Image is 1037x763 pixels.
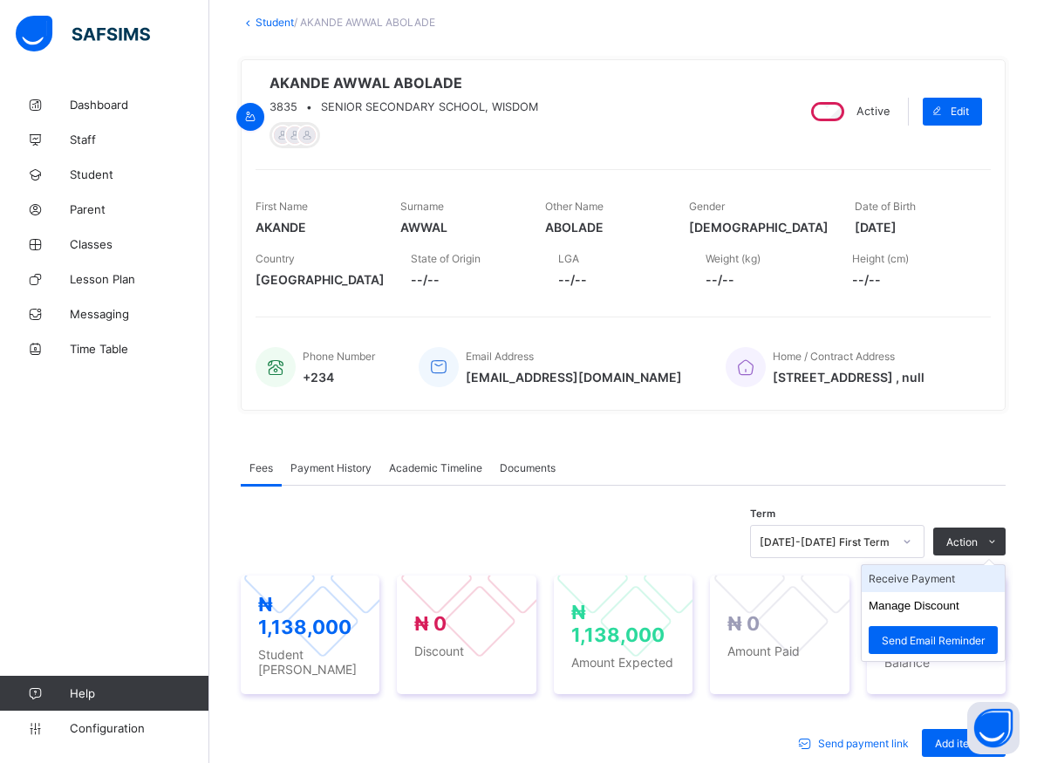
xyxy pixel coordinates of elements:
[389,461,482,474] span: Academic Timeline
[946,535,978,548] span: Action
[70,342,209,356] span: Time Table
[855,200,916,213] span: Date of Birth
[321,100,538,113] span: SENIOR SECONDARY SCHOOL, WISDOM
[935,737,978,750] span: Add item
[773,350,895,363] span: Home / Contract Address
[411,252,481,265] span: State of Origin
[545,200,604,213] span: Other Name
[70,307,209,321] span: Messaging
[70,686,208,700] span: Help
[258,647,362,677] span: Student [PERSON_NAME]
[852,252,909,265] span: Height (cm)
[727,644,831,658] span: Amount Paid
[400,200,444,213] span: Surname
[70,133,209,146] span: Staff
[249,461,273,474] span: Fees
[269,100,297,113] span: 3835
[269,100,538,113] div: •
[256,200,308,213] span: First Name
[558,272,679,287] span: --/--
[269,74,538,92] span: AKANDE AWWAL ABOLADE
[571,655,675,670] span: Amount Expected
[689,220,829,235] span: [DEMOGRAPHIC_DATA]
[852,272,973,287] span: --/--
[16,16,150,52] img: safsims
[258,593,351,638] span: ₦ 1,138,000
[414,644,518,658] span: Discount
[750,508,775,520] span: Term
[706,252,761,265] span: Weight (kg)
[303,370,375,385] span: +234
[571,601,665,646] span: ₦ 1,138,000
[303,350,375,363] span: Phone Number
[856,105,890,118] span: Active
[689,200,725,213] span: Gender
[70,202,209,216] span: Parent
[70,167,209,181] span: Student
[882,634,985,647] span: Send Email Reminder
[414,612,447,635] span: ₦ 0
[862,592,1005,619] li: dropdown-list-item-text-1
[760,535,892,548] div: [DATE]-[DATE] First Term
[545,220,664,235] span: ABOLADE
[773,370,924,385] span: [STREET_ADDRESS] , null
[951,105,969,118] span: Edit
[294,16,435,29] span: / AKANDE AWWAL ABOLADE
[256,16,294,29] a: Student
[884,655,988,670] span: Balance
[256,220,374,235] span: AKANDE
[411,272,532,287] span: --/--
[256,272,385,287] span: [GEOGRAPHIC_DATA]
[967,702,1020,754] button: Open asap
[256,252,295,265] span: Country
[400,220,519,235] span: AWWAL
[727,612,760,635] span: ₦ 0
[466,350,534,363] span: Email Address
[706,272,827,287] span: --/--
[70,272,209,286] span: Lesson Plan
[862,565,1005,592] li: dropdown-list-item-text-0
[862,619,1005,661] li: dropdown-list-item-text-2
[70,721,208,735] span: Configuration
[466,370,682,385] span: [EMAIL_ADDRESS][DOMAIN_NAME]
[855,220,973,235] span: [DATE]
[500,461,556,474] span: Documents
[869,599,959,612] button: Manage Discount
[818,737,909,750] span: Send payment link
[558,252,579,265] span: LGA
[290,461,372,474] span: Payment History
[70,98,209,112] span: Dashboard
[70,237,209,251] span: Classes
